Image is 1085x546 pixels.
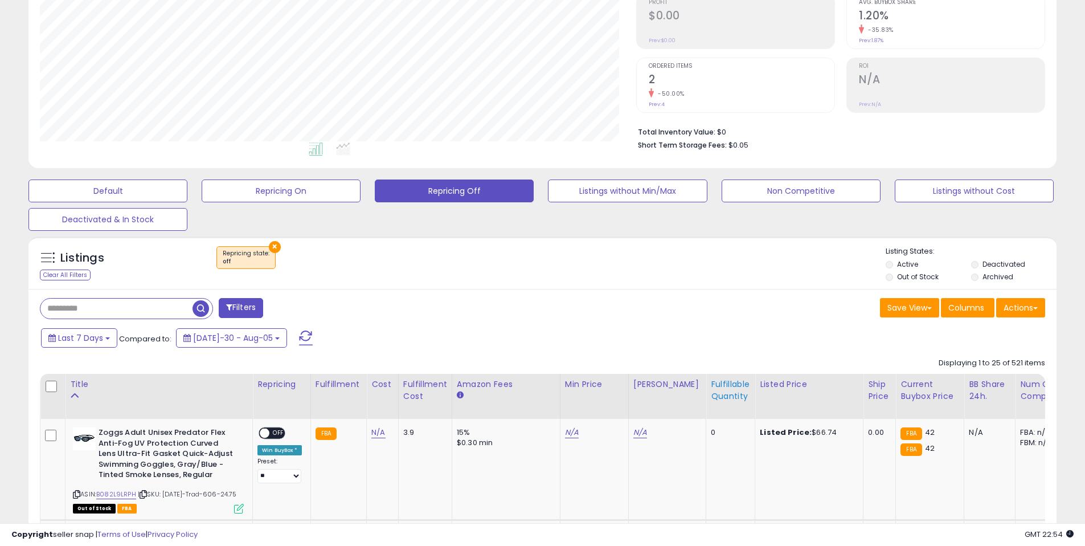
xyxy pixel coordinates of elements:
[969,378,1010,402] div: BB Share 24h.
[859,73,1045,88] h2: N/A
[28,180,187,202] button: Default
[900,443,922,456] small: FBA
[565,378,624,390] div: Min Price
[73,427,96,450] img: 31wtEZ1to-L._SL40_.jpg
[760,427,854,438] div: $66.74
[633,427,647,438] a: N/A
[900,378,959,402] div: Current Buybox Price
[371,427,385,438] a: N/A
[117,504,137,514] span: FBA
[11,529,198,540] div: seller snap | |
[40,270,91,280] div: Clear All Filters
[711,378,750,402] div: Fulfillable Quantity
[897,272,939,282] label: Out of Stock
[638,127,715,137] b: Total Inventory Value:
[193,332,273,344] span: [DATE]-30 - Aug-05
[1020,427,1058,438] div: FBA: n/a
[316,427,337,440] small: FBA
[73,504,116,514] span: All listings that are currently out of stock and unavailable for purchase on Amazon
[269,429,288,438] span: OFF
[1025,529,1074,540] span: 2025-08-13 22:54 GMT
[638,124,1037,138] li: $0
[886,246,1057,257] p: Listing States:
[711,427,746,438] div: 0
[760,378,858,390] div: Listed Price
[257,378,306,390] div: Repricing
[638,140,727,150] b: Short Term Storage Fees:
[60,250,104,266] h5: Listings
[565,427,579,438] a: N/A
[371,378,394,390] div: Cost
[257,445,302,455] div: Win BuyBox *
[148,529,198,540] a: Privacy Policy
[223,258,269,266] div: off
[202,180,361,202] button: Repricing On
[219,298,263,318] button: Filters
[97,529,146,540] a: Terms of Use
[880,298,939,317] button: Save View
[11,529,53,540] strong: Copyright
[760,427,812,438] b: Listed Price:
[941,298,994,317] button: Columns
[316,378,362,390] div: Fulfillment
[257,458,302,483] div: Preset:
[176,328,287,348] button: [DATE]-30 - Aug-05
[895,180,1054,202] button: Listings without Cost
[925,443,935,454] span: 42
[649,9,834,25] h2: $0.00
[28,208,187,231] button: Deactivated & In Stock
[996,298,1045,317] button: Actions
[728,140,748,150] span: $0.05
[859,9,1045,25] h2: 1.20%
[223,249,269,266] span: Repricing state :
[375,180,534,202] button: Repricing Off
[138,490,237,499] span: | SKU: [DATE]-Trad-606-24.75
[41,328,117,348] button: Last 7 Days
[457,390,464,401] small: Amazon Fees.
[897,259,918,269] label: Active
[868,427,887,438] div: 0.00
[900,427,922,440] small: FBA
[859,63,1045,70] span: ROI
[548,180,707,202] button: Listings without Min/Max
[982,259,1025,269] label: Deactivated
[859,37,883,44] small: Prev: 1.87%
[982,272,1013,282] label: Archived
[1020,438,1058,448] div: FBM: n/a
[457,378,555,390] div: Amazon Fees
[457,438,551,448] div: $0.30 min
[948,302,984,313] span: Columns
[864,26,894,34] small: -35.83%
[403,378,447,402] div: Fulfillment Cost
[58,332,103,344] span: Last 7 Days
[119,333,171,344] span: Compared to:
[99,427,237,483] b: Zoggs Adult Unisex Predator Flex Anti-Fog UV Protection Curved Lens Ultra-Fit Gasket Quick-Adjust...
[649,63,834,70] span: Ordered Items
[969,427,1006,438] div: N/A
[269,241,281,253] button: ×
[939,358,1045,369] div: Displaying 1 to 25 of 521 items
[925,427,935,438] span: 42
[96,490,136,499] a: B082L9LRPH
[70,378,248,390] div: Title
[403,427,443,438] div: 3.9
[649,101,665,108] small: Prev: 4
[722,180,881,202] button: Non Competitive
[649,37,675,44] small: Prev: $0.00
[859,101,881,108] small: Prev: N/A
[1020,378,1062,402] div: Num of Comp.
[649,73,834,88] h2: 2
[654,89,685,98] small: -50.00%
[868,378,891,402] div: Ship Price
[457,427,551,438] div: 15%
[633,378,701,390] div: [PERSON_NAME]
